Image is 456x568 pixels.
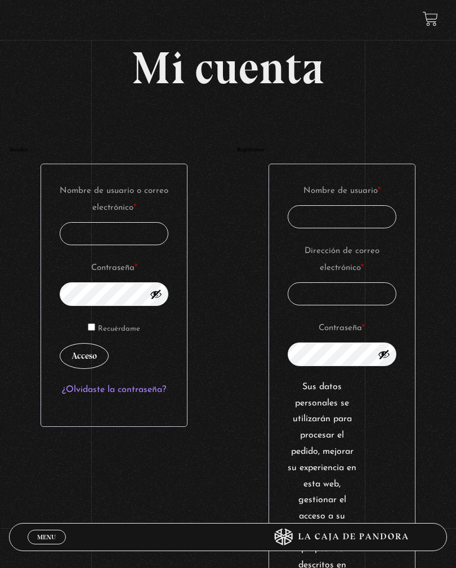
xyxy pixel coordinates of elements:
[237,147,447,152] h2: Registrarse
[9,147,219,152] h2: Acceder
[9,46,447,91] h1: Mi cuenta
[62,385,166,394] a: ¿Olvidaste la contraseña?
[288,320,396,337] label: Contraseña
[150,288,162,300] button: Mostrar contraseña
[288,183,396,200] label: Nombre de usuario
[378,348,390,360] button: Mostrar contraseña
[88,323,95,331] input: Recuérdame
[37,534,56,540] span: Menu
[288,243,396,277] label: Dirección de correo electrónico
[60,343,109,369] button: Acceso
[60,260,168,277] label: Contraseña
[423,11,438,26] a: View your shopping cart
[33,543,60,551] span: Cerrar
[60,183,168,217] label: Nombre de usuario o correo electrónico
[98,325,140,332] span: Recuérdame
